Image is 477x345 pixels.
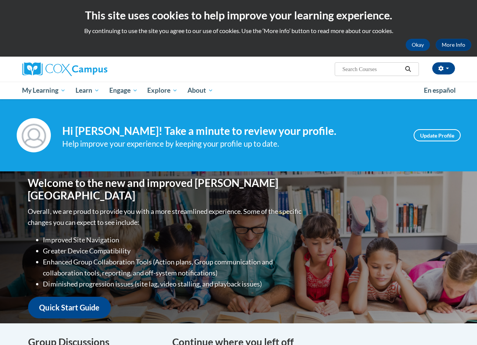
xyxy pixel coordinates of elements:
h4: Hi [PERSON_NAME]! Take a minute to review your profile. [62,125,402,138]
img: Cox Campus [22,62,107,76]
span: Engage [109,86,138,95]
button: Search [402,65,414,74]
li: Improved Site Navigation [43,234,303,245]
a: En español [419,82,461,98]
div: Main menu [17,82,461,99]
li: Greater Device Compatibility [43,245,303,256]
span: About [187,86,213,95]
span: Explore [147,86,178,95]
a: Learn [71,82,104,99]
a: Update Profile [414,129,461,141]
div: Help improve your experience by keeping your profile up to date. [62,138,402,150]
p: Overall, we are proud to provide you with a more streamlined experience. Some of the specific cha... [28,206,303,228]
li: Diminished progression issues (site lag, video stalling, and playback issues) [43,279,303,290]
span: Learn [76,86,99,95]
img: Profile Image [17,118,51,152]
h1: Welcome to the new and improved [PERSON_NAME][GEOGRAPHIC_DATA] [28,177,303,202]
span: My Learning [22,86,66,95]
a: Quick Start Guide [28,297,111,318]
p: By continuing to use the site you agree to our use of cookies. Use the ‘More info’ button to read... [6,27,471,35]
button: Okay [406,39,430,51]
li: Enhanced Group Collaboration Tools (Action plans, Group communication and collaboration tools, re... [43,256,303,279]
a: Engage [104,82,143,99]
input: Search Courses [342,65,402,74]
a: Cox Campus [22,62,159,76]
button: Account Settings [432,62,455,74]
span: En español [424,86,456,94]
a: Explore [142,82,183,99]
a: About [183,82,218,99]
a: My Learning [17,82,71,99]
h2: This site uses cookies to help improve your learning experience. [6,8,471,23]
a: More Info [436,39,471,51]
